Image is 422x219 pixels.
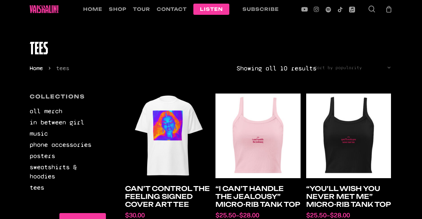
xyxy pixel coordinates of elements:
[30,183,106,192] a: tees
[239,212,243,219] span: $
[30,163,106,181] a: sweatshirts & hoodies
[330,212,350,219] span: 28.00
[125,181,210,212] h2: Can’t Control the Feeling Signed Cover Art Tee
[385,6,392,13] a: Cart
[83,6,102,12] a: home
[215,212,301,219] span: –
[239,212,259,219] span: 28.00
[157,6,187,12] a: contact
[306,212,391,219] span: –
[236,6,285,12] a: Subscribe
[125,212,129,219] span: $
[215,212,219,219] span: $
[215,181,301,212] h2: “i can’t handle the jealousy” micro-rib tank top
[193,6,229,12] a: listen
[30,140,106,150] a: phone accessories
[215,212,236,219] span: 25.50
[243,6,279,12] span: Subscribe
[30,64,43,72] a: Home
[309,61,392,75] select: Shop order
[30,5,58,13] img: Vaishalini
[306,212,327,219] span: 25.50
[30,151,106,161] a: posters
[109,6,126,12] a: shop
[30,107,106,116] a: all merch
[56,65,69,72] span: tees
[30,118,106,127] a: in between girl
[133,6,150,12] a: tour
[30,92,106,101] h4: Collections
[30,129,106,138] a: music
[125,212,145,219] span: 30.00
[330,212,334,219] span: $
[306,181,391,212] h2: “you’ll wish you never met me” micro-rib tank top
[306,212,310,219] span: $
[30,41,392,55] h1: tees
[125,94,210,178] img: Can't Control the Feeling T-Shirt!
[237,64,316,73] p: Showing all 10 results
[200,6,223,12] span: listen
